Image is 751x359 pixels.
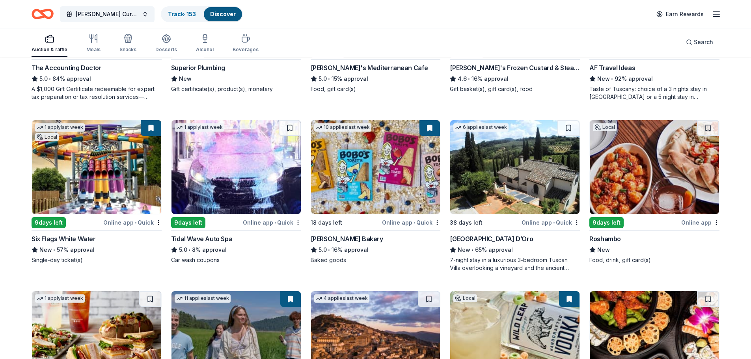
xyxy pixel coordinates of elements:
div: 1 apply last week [35,294,85,303]
button: Alcohol [196,31,214,57]
span: New [597,245,610,255]
div: Single-day ticket(s) [32,256,162,264]
span: • [188,247,190,253]
div: Local [453,294,477,302]
div: Tidal Wave Auto Spa [171,234,232,244]
div: [PERSON_NAME]'s Mediterranean Cafe [311,63,428,73]
div: Online app Quick [243,218,301,227]
div: Online app Quick [103,218,162,227]
span: • [49,76,51,82]
a: Image for Villa Sogni D’Oro6 applieslast week38 days leftOnline app•Quick[GEOGRAPHIC_DATA] D’OroN... [450,120,580,272]
button: Beverages [233,31,259,57]
div: Food, drink, gift card(s) [589,256,719,264]
a: Earn Rewards [652,7,708,21]
a: Home [32,5,54,23]
span: 5.0 [319,245,327,255]
div: 57% approval [32,245,162,255]
div: Snacks [119,47,136,53]
div: 7-night stay in a luxurious 3-bedroom Tuscan Villa overlooking a vineyard and the ancient walled ... [450,256,580,272]
div: Online app Quick [382,218,440,227]
div: Alcohol [196,47,214,53]
div: 16% approval [311,245,441,255]
span: • [53,247,55,253]
span: New [597,74,610,84]
button: Meals [86,31,101,57]
a: Discover [210,11,236,17]
div: Baked goods [311,256,441,264]
div: 9 days left [32,217,66,228]
div: 9 days left [171,217,205,228]
div: 8% approval [171,245,301,255]
div: 4 applies last week [314,294,369,303]
div: Local [35,133,59,141]
button: Auction & raffle [32,31,67,57]
div: The Accounting Doctor [32,63,102,73]
div: 65% approval [450,245,580,255]
div: Roshambo [589,234,621,244]
span: • [274,219,276,226]
div: Gift basket(s), gift card(s), food [450,85,580,93]
span: • [414,219,415,226]
a: Image for RoshamboLocal9days leftOnline appRoshamboNewFood, drink, gift card(s) [589,120,719,264]
span: • [328,76,330,82]
span: 5.0 [179,245,187,255]
span: • [468,76,470,82]
div: 92% approval [589,74,719,84]
div: 16% approval [450,74,580,84]
img: Image for Bobo's Bakery [311,120,440,214]
div: Online app [681,218,719,227]
div: Online app Quick [522,218,580,227]
span: • [611,76,613,82]
span: New [179,74,192,84]
div: 11 applies last week [175,294,231,303]
a: Image for Six Flags White Water1 applylast weekLocal9days leftOnline app•QuickSix Flags White Wat... [32,120,162,264]
div: [PERSON_NAME] Bakery [311,234,383,244]
img: Image for Roshambo [590,120,719,214]
img: Image for Tidal Wave Auto Spa [171,120,301,214]
div: Superior Plumbing [171,63,225,73]
div: 84% approval [32,74,162,84]
a: Image for Bobo's Bakery10 applieslast week18 days leftOnline app•Quick[PERSON_NAME] Bakery5.0•16%... [311,120,441,264]
div: AF Travel Ideas [589,63,635,73]
div: Auction & raffle [32,47,67,53]
span: New [39,245,52,255]
div: Car wash coupons [171,256,301,264]
div: 1 apply last week [35,123,85,132]
span: Search [694,37,713,47]
button: Track· 153Discover [161,6,243,22]
span: 4.6 [458,74,467,84]
button: Search [680,34,719,50]
span: • [472,247,474,253]
div: Beverages [233,47,259,53]
div: [PERSON_NAME]'s Frozen Custard & Steakburgers [450,63,580,73]
span: • [553,219,555,226]
div: Taste of Tuscany: choice of a 3 nights stay in [GEOGRAPHIC_DATA] or a 5 night stay in [GEOGRAPHIC... [589,85,719,101]
button: [PERSON_NAME] Cure Golf Tournament [60,6,155,22]
span: • [135,219,136,226]
div: Meals [86,47,101,53]
div: 6 applies last week [453,123,509,132]
div: Food, gift card(s) [311,85,441,93]
img: Image for Villa Sogni D’Oro [450,120,580,214]
span: 5.0 [319,74,327,84]
div: 10 applies last week [314,123,371,132]
div: Six Flags White Water [32,234,96,244]
span: • [328,247,330,253]
div: Local [593,123,617,131]
div: A $1,000 Gift Certificate redeemable for expert tax preparation or tax resolution services—recipi... [32,85,162,101]
div: Desserts [155,47,177,53]
div: [GEOGRAPHIC_DATA] D’Oro [450,234,533,244]
a: Image for Tidal Wave Auto Spa1 applylast week9days leftOnline app•QuickTidal Wave Auto Spa5.0•8% ... [171,120,301,264]
div: 9 days left [589,217,624,228]
span: [PERSON_NAME] Cure Golf Tournament [76,9,139,19]
div: 38 days left [450,218,483,227]
div: 18 days left [311,218,342,227]
img: Image for Six Flags White Water [32,120,161,214]
div: 15% approval [311,74,441,84]
a: Track· 153 [168,11,196,17]
button: Snacks [119,31,136,57]
div: 1 apply last week [175,123,224,132]
span: 5.0 [39,74,48,84]
span: New [458,245,470,255]
div: Gift certificate(s), product(s), monetary [171,85,301,93]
